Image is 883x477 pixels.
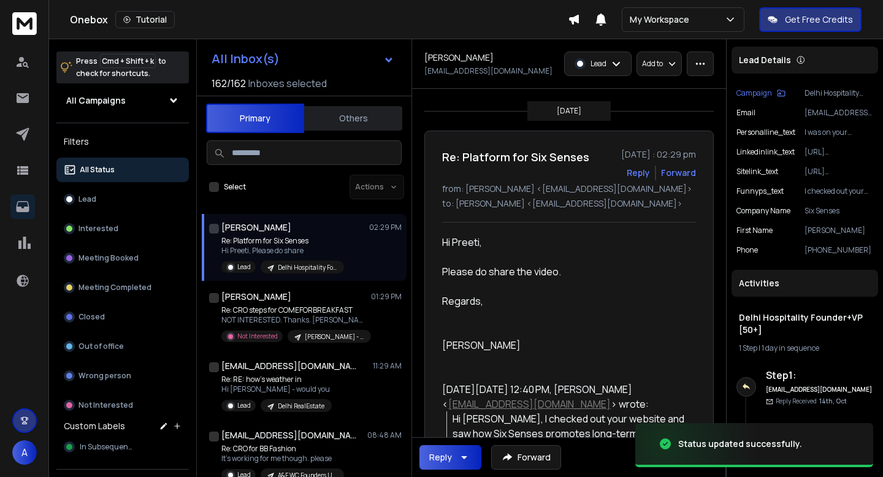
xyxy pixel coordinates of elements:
[442,235,686,250] div: Hi Preeti,
[56,246,189,270] button: Meeting Booked
[221,384,332,394] p: Hi [PERSON_NAME] - would you
[424,66,552,76] p: [EMAIL_ADDRESS][DOMAIN_NAME]
[56,133,189,150] h3: Filters
[442,294,686,308] div: Regards,
[642,59,663,69] p: Add to
[736,88,772,98] p: Campaign
[56,305,189,329] button: Closed
[766,368,873,383] h6: Step 1 :
[78,371,131,381] p: Wrong person
[805,108,873,118] p: [EMAIL_ADDRESS][DOMAIN_NAME]
[419,445,481,470] button: Reply
[736,167,778,177] p: sitelink_text
[56,216,189,241] button: Interested
[373,361,402,371] p: 11:29 AM
[442,148,589,166] h1: Re: Platform for Six Senses
[805,167,873,177] p: [URL][DOMAIN_NAME]
[278,402,324,411] p: Delhi RealEstate
[805,128,873,137] p: I was on your website and noticed the focus on travel's transformative impact.
[212,76,246,91] span: 162 / 162
[221,236,344,246] p: Re: Platform for Six Senses
[805,226,873,235] p: [PERSON_NAME]
[591,59,606,69] p: Lead
[630,13,694,26] p: My Workspace
[221,444,344,454] p: Re: CRO for BB Fashion
[429,451,452,464] div: Reply
[78,253,139,263] p: Meeting Booked
[56,435,189,459] button: In Subsequence
[442,338,686,353] div: [PERSON_NAME]
[678,438,802,450] div: Status updated successfully.
[70,11,568,28] div: Onebox
[221,360,356,372] h1: [EMAIL_ADDRESS][DOMAIN_NAME]
[78,194,96,204] p: Lead
[80,442,136,452] span: In Subsequence
[785,13,853,26] p: Get Free Credits
[237,332,278,341] p: Not Interested
[100,54,156,68] span: Cmd + Shift + k
[78,283,151,292] p: Meeting Completed
[805,88,873,98] p: Delhi Hospitality Founder+VP [50+]
[442,197,696,210] p: to: [PERSON_NAME] <[EMAIL_ADDRESS][DOMAIN_NAME]>
[369,223,402,232] p: 02:29 PM
[80,165,115,175] p: All Status
[736,245,758,255] p: Phone
[248,76,327,91] h3: Inboxes selected
[491,445,561,470] button: Forward
[212,53,280,65] h1: All Inbox(s)
[76,55,166,80] p: Press to check for shortcuts.
[736,108,755,118] p: Email
[736,147,795,157] p: linkedinlink_text
[305,332,364,342] p: [PERSON_NAME] - EU DTC Founder [1-10]
[736,88,786,98] button: Campaign
[367,430,402,440] p: 08:48 AM
[736,186,784,196] p: funnyps_text
[448,397,611,411] a: [EMAIL_ADDRESS][DOMAIN_NAME]
[115,11,175,28] button: Tutorial
[221,315,369,325] p: NOT INTERESTED. Thanks. [PERSON_NAME]
[224,182,246,192] label: Select
[12,440,37,465] button: A
[371,292,402,302] p: 01:29 PM
[66,94,126,107] h1: All Campaigns
[424,52,494,64] h1: [PERSON_NAME]
[237,401,251,410] p: Lead
[442,264,686,279] div: Please do share the video.
[78,342,124,351] p: Out of office
[805,147,873,157] p: [URL][DOMAIN_NAME][PERSON_NAME]
[736,226,773,235] p: First Name
[557,106,581,116] p: [DATE]
[221,454,344,464] p: It's working for me though. please
[221,375,332,384] p: Re: RE: how's weather in
[621,148,696,161] p: [DATE] : 02:29 pm
[56,158,189,182] button: All Status
[56,393,189,418] button: Not Interested
[627,167,650,179] button: Reply
[819,397,847,405] span: 14th, Oct
[661,167,696,179] div: Forward
[221,246,344,256] p: Hi Preeti, Please do share
[221,291,291,303] h1: [PERSON_NAME]
[759,7,862,32] button: Get Free Credits
[56,88,189,113] button: All Campaigns
[221,221,291,234] h1: [PERSON_NAME]
[805,206,873,216] p: Six Senses
[64,420,125,432] h3: Custom Labels
[739,343,757,353] span: 1 Step
[221,305,369,315] p: Re: CRO steps for COMEFORBREAKFAST
[776,397,847,406] p: Reply Received
[736,128,795,137] p: personalline_text
[221,429,356,441] h1: [EMAIL_ADDRESS][DOMAIN_NAME]
[766,385,873,394] h6: [EMAIL_ADDRESS][DOMAIN_NAME]
[56,275,189,300] button: Meeting Completed
[805,245,873,255] p: [PHONE_NUMBER]
[442,183,696,195] p: from: [PERSON_NAME] <[EMAIL_ADDRESS][DOMAIN_NAME]>
[56,187,189,212] button: Lead
[206,104,304,133] button: Primary
[736,206,790,216] p: Company Name
[739,343,871,353] div: |
[56,334,189,359] button: Out of office
[739,311,871,336] h1: Delhi Hospitality Founder+VP [50+]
